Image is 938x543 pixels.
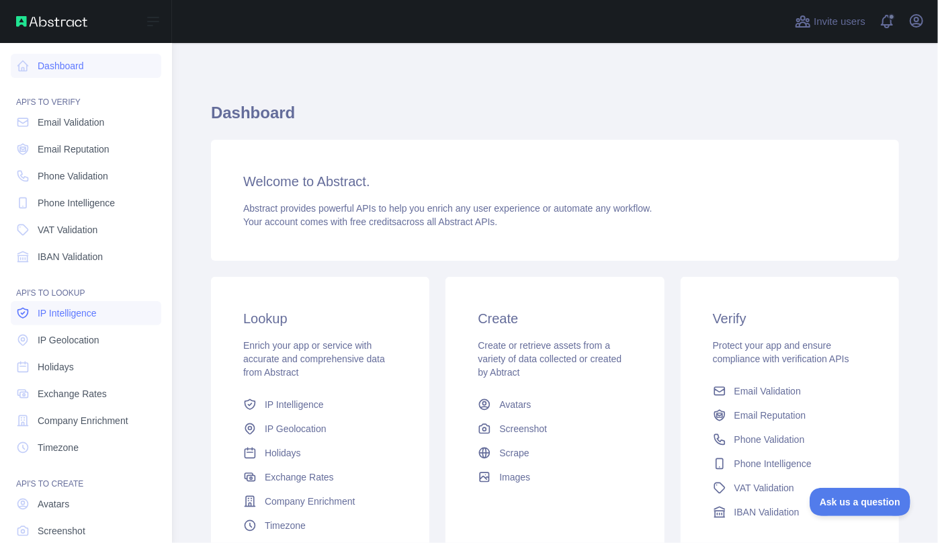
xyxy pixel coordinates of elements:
a: Email Validation [708,379,872,403]
span: IP Intelligence [265,398,324,411]
div: API'S TO VERIFY [11,81,161,108]
span: Screenshot [499,422,547,435]
h3: Welcome to Abstract. [243,172,867,191]
span: VAT Validation [734,481,794,495]
span: Images [499,470,530,484]
iframe: Toggle Customer Support [810,488,911,516]
a: IBAN Validation [11,245,161,269]
span: Avatars [499,398,531,411]
a: IP Geolocation [238,417,402,441]
a: Timezone [11,435,161,460]
span: IBAN Validation [734,505,800,519]
img: Abstract API [16,16,87,27]
span: Scrape [499,446,529,460]
a: Images [472,465,637,489]
a: Phone Intelligence [708,452,872,476]
span: Your account comes with across all Abstract APIs. [243,216,497,227]
a: Exchange Rates [11,382,161,406]
a: Holidays [11,355,161,379]
a: Avatars [472,392,637,417]
a: IP Intelligence [238,392,402,417]
span: Company Enrichment [38,414,128,427]
a: Screenshot [472,417,637,441]
h1: Dashboard [211,102,899,134]
span: Exchange Rates [38,387,107,401]
span: free credits [350,216,396,227]
span: Phone Intelligence [38,196,115,210]
a: Phone Validation [11,164,161,188]
span: IP Geolocation [38,333,99,347]
span: Protect your app and ensure compliance with verification APIs [713,340,849,364]
span: IP Intelligence [38,306,97,320]
span: Email Reputation [38,142,110,156]
a: Email Validation [11,110,161,134]
span: Invite users [814,14,865,30]
span: Screenshot [38,524,85,538]
span: Exchange Rates [265,470,334,484]
button: Invite users [792,11,868,32]
span: Phone Intelligence [734,457,812,470]
a: Holidays [238,441,402,465]
a: Screenshot [11,519,161,543]
a: Company Enrichment [11,409,161,433]
h3: Verify [713,309,867,328]
span: VAT Validation [38,223,97,237]
a: VAT Validation [11,218,161,242]
span: Avatars [38,497,69,511]
a: Scrape [472,441,637,465]
a: IP Geolocation [11,328,161,352]
span: Timezone [265,519,306,532]
a: Email Reputation [11,137,161,161]
a: Company Enrichment [238,489,402,513]
a: Avatars [11,492,161,516]
span: Holidays [265,446,301,460]
a: IP Intelligence [11,301,161,325]
span: Enrich your app or service with accurate and comprehensive data from Abstract [243,340,385,378]
span: Create or retrieve assets from a variety of data collected or created by Abtract [478,340,622,378]
span: Holidays [38,360,74,374]
span: Email Reputation [734,409,806,422]
div: API'S TO LOOKUP [11,271,161,298]
a: IBAN Validation [708,500,872,524]
h3: Create [478,309,632,328]
span: Abstract provides powerful APIs to help you enrich any user experience or automate any workflow. [243,203,652,214]
span: Company Enrichment [265,495,355,508]
span: IP Geolocation [265,422,327,435]
a: Timezone [238,513,402,538]
div: API'S TO CREATE [11,462,161,489]
span: Phone Validation [38,169,108,183]
span: Email Validation [38,116,104,129]
a: Dashboard [11,54,161,78]
span: IBAN Validation [38,250,103,263]
a: Phone Validation [708,427,872,452]
a: Email Reputation [708,403,872,427]
span: Timezone [38,441,79,454]
h3: Lookup [243,309,397,328]
span: Email Validation [734,384,801,398]
a: Phone Intelligence [11,191,161,215]
a: Exchange Rates [238,465,402,489]
a: VAT Validation [708,476,872,500]
span: Phone Validation [734,433,805,446]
